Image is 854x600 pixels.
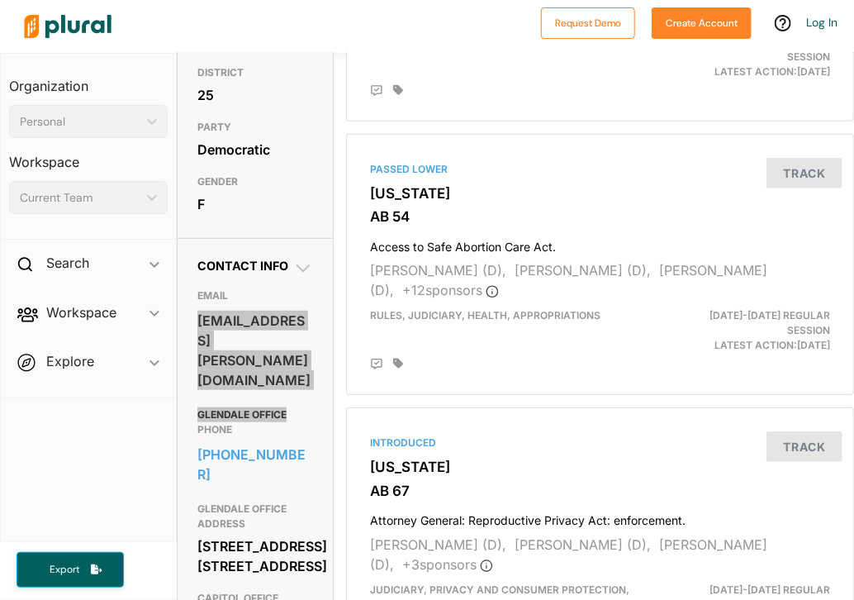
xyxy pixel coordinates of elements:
[515,536,651,553] span: [PERSON_NAME] (D),
[370,436,830,450] div: Introduced
[20,113,140,131] div: Personal
[370,84,383,98] div: Add Position Statement
[197,286,313,306] h3: EMAIL
[197,137,313,162] div: Democratic
[766,158,842,188] button: Track
[197,83,313,107] div: 25
[197,308,313,393] a: [EMAIL_ADDRESS][PERSON_NAME][DOMAIN_NAME]
[370,185,830,202] h3: [US_STATE]
[681,308,842,353] div: Latest Action: [DATE]
[370,506,830,528] h4: Attorney General: Reproductive Privacy Act: enforcement.
[541,7,635,39] button: Request Demo
[393,358,403,369] div: Add tags
[370,536,506,553] span: [PERSON_NAME] (D),
[515,262,651,279] span: [PERSON_NAME] (D),
[681,35,842,79] div: Latest Action: [DATE]
[652,13,752,31] a: Create Account
[9,138,168,174] h3: Workspace
[709,309,830,336] span: [DATE]-[DATE] Regular Session
[197,192,313,217] div: F
[393,84,403,96] div: Add tags
[38,563,91,577] span: Export
[197,117,313,137] h3: PARTY
[197,534,313,579] div: [STREET_ADDRESS] [STREET_ADDRESS]
[197,259,288,273] span: Contact Info
[370,208,830,225] h3: AB 54
[197,405,313,440] h3: GLENDALE OFFICE PHONE
[402,282,499,298] span: + 12 sponsor s
[197,172,313,192] h3: GENDER
[370,483,830,499] h3: AB 67
[9,62,168,98] h3: Organization
[370,358,383,371] div: Add Position Statement
[806,15,837,30] a: Log In
[370,536,767,573] span: [PERSON_NAME] (D),
[46,254,89,272] h2: Search
[197,63,313,83] h3: DISTRICT
[17,552,124,588] button: Export
[370,162,830,177] div: Passed Lower
[370,232,830,255] h4: Access to Safe Abortion Care Act.
[402,556,493,573] span: + 3 sponsor s
[541,13,635,31] a: Request Demo
[370,459,830,475] h3: [US_STATE]
[197,442,313,487] a: [PHONE_NUMBER]
[370,309,600,321] span: Rules, Judiciary, Health, Appropriations
[766,431,842,462] button: Track
[652,7,752,39] button: Create Account
[197,499,313,534] h3: GLENDALE OFFICE ADDRESS
[20,189,140,207] div: Current Team
[370,262,506,279] span: [PERSON_NAME] (D),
